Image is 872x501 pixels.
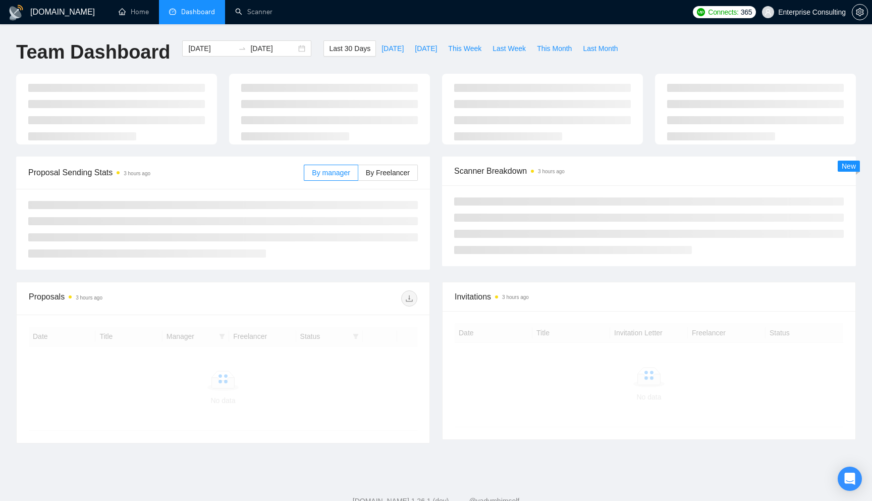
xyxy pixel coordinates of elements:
div: Proposals [29,290,223,307]
span: Invitations [455,290,843,303]
span: By manager [312,169,350,177]
a: setting [852,8,868,16]
span: Proposal Sending Stats [28,166,304,179]
button: setting [852,4,868,20]
button: [DATE] [409,40,443,57]
span: [DATE] [415,43,437,54]
time: 3 hours ago [538,169,565,174]
span: [DATE] [381,43,404,54]
button: Last Month [577,40,623,57]
time: 3 hours ago [502,294,529,300]
img: logo [8,5,24,21]
button: This Week [443,40,487,57]
span: Dashboard [181,8,215,16]
span: 365 [741,7,752,18]
span: Connects: [708,7,738,18]
img: upwork-logo.png [697,8,705,16]
time: 3 hours ago [76,295,102,300]
div: Open Intercom Messenger [838,467,862,491]
span: Scanner Breakdown [454,165,844,177]
span: Last 30 Days [329,43,370,54]
span: dashboard [169,8,176,15]
button: Last Week [487,40,531,57]
a: homeHome [119,8,149,16]
input: Start date [188,43,234,54]
button: This Month [531,40,577,57]
h1: Team Dashboard [16,40,170,64]
span: By Freelancer [366,169,410,177]
span: user [765,9,772,16]
button: Last 30 Days [323,40,376,57]
span: to [238,44,246,53]
span: This Month [537,43,572,54]
a: searchScanner [235,8,272,16]
time: 3 hours ago [124,171,150,176]
span: swap-right [238,44,246,53]
button: [DATE] [376,40,409,57]
span: Last Week [493,43,526,54]
input: End date [250,43,296,54]
span: Last Month [583,43,618,54]
span: New [842,162,856,170]
span: This Week [448,43,481,54]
